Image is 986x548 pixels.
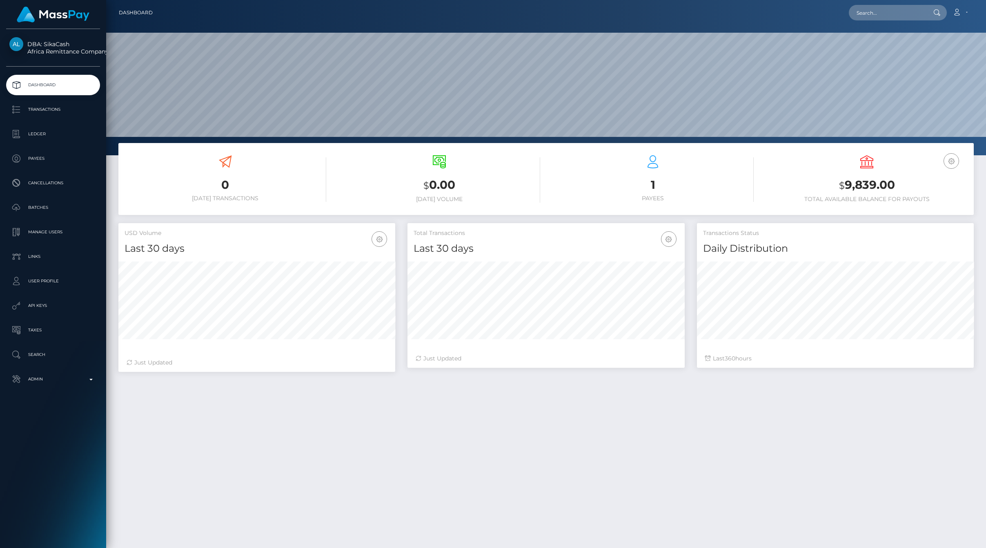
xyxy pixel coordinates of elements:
p: Cancellations [9,177,97,189]
p: Admin [9,373,97,385]
div: Last hours [705,354,966,363]
div: Just Updated [416,354,676,363]
a: Cancellations [6,173,100,193]
a: Payees [6,148,100,169]
img: Africa Remittance Company LLC [9,37,23,51]
p: Batches [9,201,97,214]
p: API Keys [9,300,97,312]
p: Search [9,349,97,361]
p: Dashboard [9,79,97,91]
a: API Keys [6,295,100,316]
h5: Total Transactions [414,229,678,237]
a: Manage Users [6,222,100,242]
p: Transactions [9,103,97,116]
small: $ [839,180,845,191]
p: Links [9,251,97,263]
p: Manage Users [9,226,97,238]
small: $ [423,180,429,191]
a: Taxes [6,320,100,340]
a: Dashboard [6,75,100,95]
h3: 0.00 [338,177,540,194]
span: DBA: SikaCash Africa Remittance Company LLC [6,40,100,55]
h6: [DATE] Volume [338,196,540,203]
h6: [DATE] Transactions [125,195,326,202]
div: Just Updated [127,358,387,367]
span: 360 [725,355,735,362]
h3: 0 [125,177,326,193]
p: User Profile [9,275,97,287]
a: Admin [6,369,100,389]
img: MassPay Logo [17,7,89,22]
h5: USD Volume [125,229,389,237]
a: User Profile [6,271,100,291]
input: Search... [849,5,926,20]
a: Links [6,246,100,267]
h3: 9,839.00 [766,177,968,194]
a: Batches [6,197,100,218]
h3: 1 [552,177,754,193]
a: Transactions [6,99,100,120]
p: Ledger [9,128,97,140]
p: Payees [9,152,97,165]
a: Search [6,344,100,365]
h4: Daily Distribution [703,242,968,256]
a: Dashboard [119,4,153,21]
h6: Payees [552,195,754,202]
a: Ledger [6,124,100,144]
h4: Last 30 days [125,242,389,256]
p: Taxes [9,324,97,336]
h5: Transactions Status [703,229,968,237]
h4: Last 30 days [414,242,678,256]
h6: Total Available Balance for Payouts [766,196,968,203]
